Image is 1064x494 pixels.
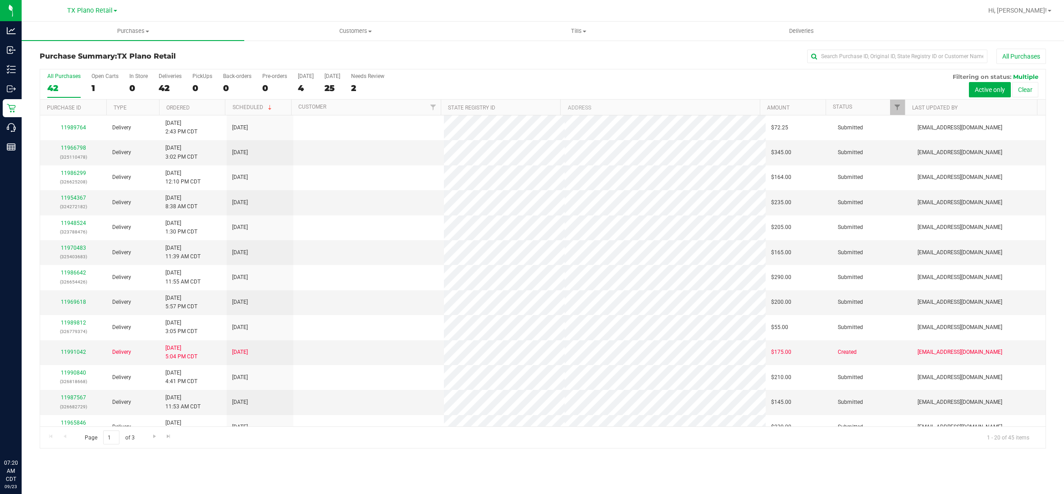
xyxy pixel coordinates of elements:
span: $164.00 [771,173,791,182]
p: (326779374) [46,327,101,336]
a: 11966798 [61,145,86,151]
a: Customer [298,104,326,110]
span: $230.00 [771,423,791,431]
span: $210.00 [771,373,791,382]
span: [DATE] 3:05 PM CDT [165,319,197,336]
span: [DATE] 3:02 PM CDT [165,144,197,161]
span: Tills [468,27,690,35]
div: Deliveries [159,73,182,79]
span: [EMAIL_ADDRESS][DOMAIN_NAME] [918,298,1002,306]
span: Submitted [838,398,863,407]
span: [DATE] [232,423,248,431]
div: 0 [192,83,212,93]
span: $290.00 [771,273,791,282]
div: PickUps [192,73,212,79]
span: [EMAIL_ADDRESS][DOMAIN_NAME] [918,373,1002,382]
span: $55.00 [771,323,788,332]
a: Customers [244,22,467,41]
span: Delivery [112,373,131,382]
a: Type [114,105,127,111]
iframe: Resource center [9,422,36,449]
span: [DATE] 11:39 AM CDT [165,244,201,261]
span: Delivery [112,398,131,407]
div: 42 [47,83,81,93]
span: [DATE] [232,223,248,232]
inline-svg: Analytics [7,26,16,35]
button: Active only [969,82,1011,97]
div: 42 [159,83,182,93]
a: 11954367 [61,195,86,201]
a: Deliveries [690,22,913,41]
span: $205.00 [771,223,791,232]
span: [EMAIL_ADDRESS][DOMAIN_NAME] [918,173,1002,182]
span: Delivery [112,348,131,357]
span: [DATE] [232,348,248,357]
span: Submitted [838,148,863,157]
a: Go to the next page [148,430,161,443]
span: [DATE] 8:38 AM CDT [165,194,197,211]
span: Customers [245,27,466,35]
div: [DATE] [324,73,340,79]
div: Open Carts [91,73,119,79]
div: Needs Review [351,73,384,79]
span: [DATE] 11:55 AM CDT [165,269,201,286]
span: $235.00 [771,198,791,207]
span: [DATE] 5:57 PM CDT [165,294,197,311]
inline-svg: Inventory [7,65,16,74]
input: Search Purchase ID, Original ID, State Registry ID or Customer Name... [807,50,987,63]
inline-svg: Inbound [7,46,16,55]
span: Delivery [112,248,131,257]
span: [DATE] [232,148,248,157]
a: Tills [467,22,690,41]
span: [DATE] 1:30 PM CDT [165,219,197,236]
span: [DATE] 5:04 PM CDT [165,344,197,361]
span: [EMAIL_ADDRESS][DOMAIN_NAME] [918,423,1002,431]
div: In Store [129,73,148,79]
span: $175.00 [771,348,791,357]
span: [EMAIL_ADDRESS][DOMAIN_NAME] [918,323,1002,332]
a: 11991042 [61,349,86,355]
a: Purchases [22,22,244,41]
span: Submitted [838,198,863,207]
span: [DATE] 2:43 PM CDT [165,119,197,136]
span: [DATE] 4:31 PM CDT [165,419,197,436]
div: 25 [324,83,340,93]
a: Go to the last page [162,430,175,443]
div: 0 [129,83,148,93]
span: [EMAIL_ADDRESS][DOMAIN_NAME] [918,198,1002,207]
a: 11989812 [61,320,86,326]
span: [EMAIL_ADDRESS][DOMAIN_NAME] [918,223,1002,232]
span: [EMAIL_ADDRESS][DOMAIN_NAME] [918,348,1002,357]
a: Amount [767,105,790,111]
span: Created [838,348,857,357]
a: Status [833,104,852,110]
span: [DATE] 11:53 AM CDT [165,393,201,411]
span: $345.00 [771,148,791,157]
span: Submitted [838,273,863,282]
div: 0 [262,83,287,93]
span: Delivery [112,298,131,306]
span: Deliveries [777,27,826,35]
a: 11990840 [61,370,86,376]
inline-svg: Reports [7,142,16,151]
span: Delivery [112,173,131,182]
a: State Registry ID [448,105,495,111]
span: $200.00 [771,298,791,306]
span: Page of 3 [77,430,142,444]
button: All Purchases [996,49,1046,64]
span: [DATE] [232,173,248,182]
span: [DATE] 12:10 PM CDT [165,169,201,186]
th: Address [560,100,759,115]
span: Submitted [838,298,863,306]
inline-svg: Retail [7,104,16,113]
span: Submitted [838,423,863,431]
span: [DATE] [232,398,248,407]
p: (326818668) [46,377,101,386]
div: [DATE] [298,73,314,79]
a: 11986299 [61,170,86,176]
div: All Purchases [47,73,81,79]
div: 0 [223,83,251,93]
span: [EMAIL_ADDRESS][DOMAIN_NAME] [918,273,1002,282]
span: Hi, [PERSON_NAME]! [988,7,1047,14]
span: [EMAIL_ADDRESS][DOMAIN_NAME] [918,398,1002,407]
